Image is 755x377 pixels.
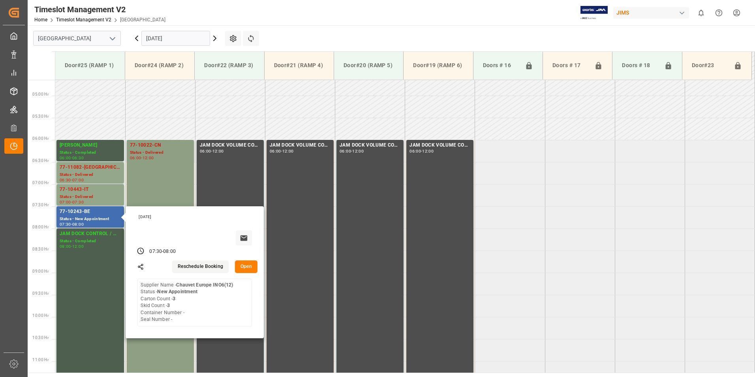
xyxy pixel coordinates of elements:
[200,149,211,153] div: 06:00
[692,4,710,22] button: show 0 new notifications
[270,149,281,153] div: 06:00
[71,178,72,182] div: -
[130,156,141,160] div: 06:00
[410,58,466,73] div: Door#19 (RAMP 6)
[141,31,210,46] input: DD.MM.YYYY
[32,92,49,96] span: 05:00 Hr
[173,296,175,302] b: 3
[32,336,49,340] span: 10:30 Hr
[32,225,49,229] span: 08:00 Hr
[340,58,397,73] div: Door#20 (RAMP 5)
[60,141,121,149] div: [PERSON_NAME]
[157,289,197,294] b: New Appointment
[32,358,49,362] span: 11:00 Hr
[60,200,71,204] div: 07:00
[136,214,255,220] div: [DATE]
[60,186,121,194] div: 77-10443-IT
[270,141,331,149] div: JAM DOCK VOLUME CONTROL
[71,245,72,248] div: -
[32,136,49,141] span: 06:00 Hr
[60,172,121,178] div: Status - Delivered
[60,208,121,216] div: 77-10243-BE
[72,200,84,204] div: 07:30
[71,200,72,204] div: -
[60,149,121,156] div: Status - Completed
[60,216,121,222] div: Status - New Appointment
[32,313,49,318] span: 10:00 Hr
[72,245,84,248] div: 12:00
[60,164,121,172] div: 77-11082-[GEOGRAPHIC_DATA]
[32,114,49,119] span: 05:30 Hr
[421,149,422,153] div: -
[549,58,591,73] div: Doors # 17
[34,4,165,15] div: Timeslot Management V2
[32,203,49,207] span: 07:30 Hr
[172,260,229,273] button: Reschedule Booking
[211,149,212,153] div: -
[106,32,118,45] button: open menu
[409,149,421,153] div: 06:00
[176,282,233,288] b: Chauvet Europe INO6(12)
[422,149,434,153] div: 12:00
[340,141,400,149] div: JAM DOCK VOLUME CONTROL
[60,156,71,160] div: 06:00
[162,248,163,255] div: -
[352,149,364,153] div: 12:00
[167,303,170,308] b: 3
[200,141,261,149] div: JAM DOCK VOLUME CONTROL
[480,58,522,73] div: Doors # 16
[149,248,162,255] div: 07:30
[235,260,258,273] button: Open
[619,58,661,73] div: Doors # 18
[32,181,49,185] span: 07:00 Hr
[212,149,224,153] div: 12:00
[32,247,49,251] span: 08:30 Hr
[71,222,72,226] div: -
[340,149,351,153] div: 06:00
[141,282,233,323] div: Supplier Name - Status - Carton Count - Skid Count - Container Number - Seal Number -
[141,156,142,160] div: -
[60,194,121,200] div: Status - Delivered
[32,291,49,296] span: 09:30 Hr
[281,149,282,153] div: -
[271,58,327,73] div: Door#21 (RAMP 4)
[72,156,84,160] div: 06:30
[72,178,84,182] div: 07:00
[72,222,84,226] div: 08:00
[613,5,692,20] button: JIMS
[201,58,257,73] div: Door#22 (RAMP 3)
[143,156,154,160] div: 12:00
[60,222,71,226] div: 07:30
[60,245,71,248] div: 08:00
[32,158,49,163] span: 06:30 Hr
[71,156,72,160] div: -
[282,149,294,153] div: 12:00
[34,17,47,23] a: Home
[130,141,191,149] div: 77-10022-CN
[62,58,118,73] div: Door#25 (RAMP 1)
[60,178,71,182] div: 06:30
[351,149,352,153] div: -
[130,149,191,156] div: Status - Delivered
[710,4,728,22] button: Help Center
[32,269,49,273] span: 09:00 Hr
[33,31,121,46] input: Type to search/select
[56,17,111,23] a: Timeslot Management V2
[131,58,188,73] div: Door#24 (RAMP 2)
[580,6,608,20] img: Exertis%20JAM%20-%20Email%20Logo.jpg_1722504956.jpg
[60,238,121,245] div: Status - Completed
[613,7,689,19] div: JIMS
[163,248,176,255] div: 08:00
[60,230,121,238] div: JAM DOCK CONTROL / MONTH END
[409,141,470,149] div: JAM DOCK VOLUME CONTROL
[689,58,731,73] div: Door#23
